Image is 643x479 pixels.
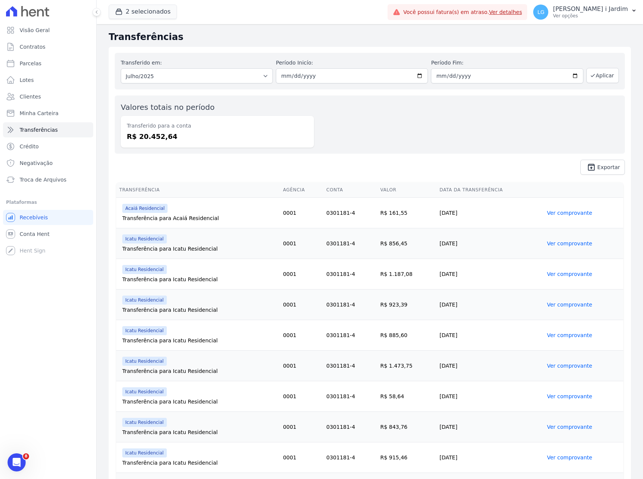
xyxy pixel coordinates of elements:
td: R$ 1.187,08 [377,259,437,290]
a: Transferências [3,122,93,137]
span: Icatu Residencial [122,387,167,396]
div: Transferência para Icatu Residencial [122,337,277,344]
td: 0001 [280,259,323,290]
td: R$ 161,55 [377,198,437,228]
dd: R$ 20.452,64 [127,131,308,142]
a: Parcelas [3,56,93,71]
a: Ver comprovante [547,210,592,216]
span: Contratos [20,43,45,51]
td: 0301181-4 [323,412,377,442]
h2: Transferências [109,30,631,44]
span: Recebíveis [20,214,48,221]
label: Valores totais no período [121,103,215,112]
div: Transferência para Icatu Residencial [122,245,277,253]
td: 0301181-4 [323,442,377,473]
a: Minha Carteira [3,106,93,121]
span: Crédito [20,143,39,150]
label: Transferido em: [121,60,162,66]
td: 0301181-4 [323,351,377,381]
th: Data da Transferência [437,182,544,198]
div: Transferência para Icatu Residencial [122,398,277,405]
p: [PERSON_NAME] i Jardim [553,5,628,13]
td: 0001 [280,351,323,381]
button: LG [PERSON_NAME] i Jardim Ver opções [527,2,643,23]
i: unarchive [587,163,596,172]
div: Transferência para Icatu Residencial [122,306,277,314]
th: Transferência [116,182,280,198]
iframe: Intercom live chat [8,453,26,471]
th: Valor [377,182,437,198]
td: [DATE] [437,290,544,320]
p: Ver opções [553,13,628,19]
a: Visão Geral [3,23,93,38]
div: Transferência para Acaiá Residencial [122,214,277,222]
td: [DATE] [437,351,544,381]
a: Ver comprovante [547,240,592,246]
div: Transferência para Icatu Residencial [122,428,277,436]
label: Período Inicío: [276,59,428,67]
td: 0301181-4 [323,381,377,412]
th: Conta [323,182,377,198]
td: R$ 885,60 [377,320,437,351]
label: Período Fim: [431,59,583,67]
td: 0301181-4 [323,320,377,351]
span: Conta Hent [20,230,49,238]
th: Agência [280,182,323,198]
td: R$ 915,46 [377,442,437,473]
span: Icatu Residencial [122,357,167,366]
a: Ver comprovante [547,332,592,338]
td: [DATE] [437,412,544,442]
td: [DATE] [437,320,544,351]
div: Transferência para Icatu Residencial [122,367,277,375]
span: Icatu Residencial [122,296,167,305]
div: Plataformas [6,198,90,207]
a: Ver comprovante [547,393,592,399]
div: Transferência para Icatu Residencial [122,276,277,283]
a: Clientes [3,89,93,104]
a: Ver comprovante [547,363,592,369]
a: Crédito [3,139,93,154]
td: 0301181-4 [323,259,377,290]
span: LG [537,9,545,15]
span: Icatu Residencial [122,234,167,243]
td: 0001 [280,198,323,228]
td: 0001 [280,228,323,259]
td: 0001 [280,290,323,320]
td: 0001 [280,412,323,442]
span: Icatu Residencial [122,448,167,457]
a: Contratos [3,39,93,54]
span: Transferências [20,126,58,134]
div: Transferência para Icatu Residencial [122,459,277,467]
button: 2 selecionados [109,5,177,19]
span: Parcelas [20,60,42,67]
a: Troca de Arquivos [3,172,93,187]
td: [DATE] [437,381,544,412]
a: Conta Hent [3,226,93,242]
span: 8 [23,453,29,459]
td: R$ 58,64 [377,381,437,412]
span: Negativação [20,159,53,167]
td: R$ 923,39 [377,290,437,320]
span: Icatu Residencial [122,418,167,427]
td: R$ 1.473,75 [377,351,437,381]
button: Aplicar [586,68,619,83]
td: 0001 [280,442,323,473]
a: Ver comprovante [547,302,592,308]
span: Troca de Arquivos [20,176,66,183]
a: Negativação [3,156,93,171]
td: [DATE] [437,259,544,290]
td: 0001 [280,320,323,351]
span: Exportar [597,165,620,169]
span: Acaiá Residencial [122,204,168,213]
span: Lotes [20,76,34,84]
dt: Transferido para a conta [127,122,308,130]
td: 0301181-4 [323,228,377,259]
td: [DATE] [437,228,544,259]
td: [DATE] [437,198,544,228]
span: Icatu Residencial [122,326,167,335]
td: R$ 856,45 [377,228,437,259]
span: Clientes [20,93,41,100]
a: Ver comprovante [547,424,592,430]
a: unarchive Exportar [580,160,625,175]
span: Você possui fatura(s) em atraso. [403,8,522,16]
